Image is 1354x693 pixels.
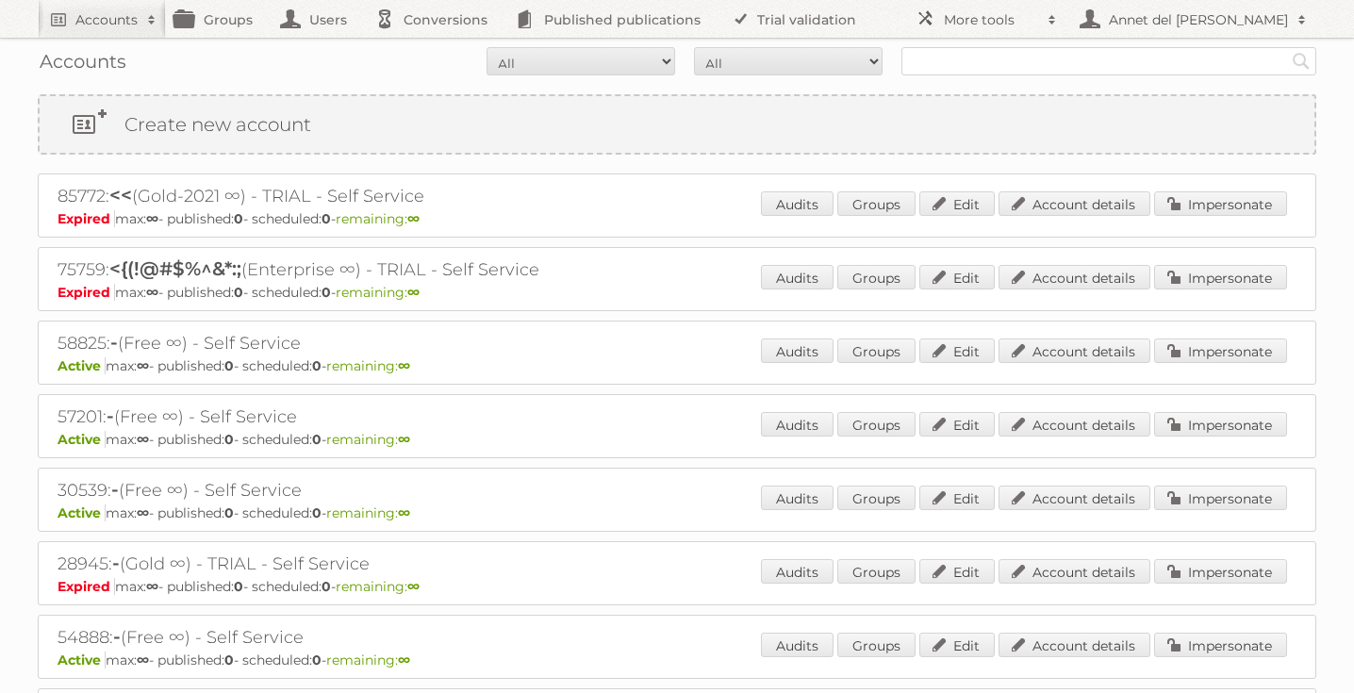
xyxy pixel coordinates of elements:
[837,338,916,363] a: Groups
[322,284,331,301] strong: 0
[919,633,995,657] a: Edit
[326,504,410,521] span: remaining:
[224,431,234,448] strong: 0
[109,184,132,206] span: <<
[837,633,916,657] a: Groups
[112,552,120,574] span: -
[919,338,995,363] a: Edit
[837,486,916,510] a: Groups
[58,431,1296,448] p: max: - published: - scheduled: -
[1154,191,1287,216] a: Impersonate
[58,257,718,282] h2: 75759: (Enterprise ∞) - TRIAL - Self Service
[336,578,420,595] span: remaining:
[761,633,834,657] a: Audits
[224,357,234,374] strong: 0
[999,486,1150,510] a: Account details
[58,578,115,595] span: Expired
[58,504,1296,521] p: max: - published: - scheduled: -
[336,284,420,301] span: remaining:
[322,578,331,595] strong: 0
[407,284,420,301] strong: ∞
[837,191,916,216] a: Groups
[837,559,916,584] a: Groups
[761,265,834,289] a: Audits
[58,652,1296,668] p: max: - published: - scheduled: -
[1154,338,1287,363] a: Impersonate
[58,504,106,521] span: Active
[398,504,410,521] strong: ∞
[312,652,322,668] strong: 0
[75,10,138,29] h2: Accounts
[919,265,995,289] a: Edit
[761,191,834,216] a: Audits
[58,284,115,301] span: Expired
[761,412,834,437] a: Audits
[407,578,420,595] strong: ∞
[234,578,243,595] strong: 0
[137,431,149,448] strong: ∞
[40,96,1314,153] a: Create new account
[999,559,1150,584] a: Account details
[58,625,718,650] h2: 54888: (Free ∞) - Self Service
[326,431,410,448] span: remaining:
[398,431,410,448] strong: ∞
[113,625,121,648] span: -
[326,652,410,668] span: remaining:
[58,357,1296,374] p: max: - published: - scheduled: -
[58,210,1296,227] p: max: - published: - scheduled: -
[1154,486,1287,510] a: Impersonate
[326,357,410,374] span: remaining:
[234,210,243,227] strong: 0
[312,504,322,521] strong: 0
[1154,265,1287,289] a: Impersonate
[837,412,916,437] a: Groups
[407,210,420,227] strong: ∞
[58,552,718,576] h2: 28945: (Gold ∞) - TRIAL - Self Service
[58,357,106,374] span: Active
[919,412,995,437] a: Edit
[1287,47,1315,75] input: Search
[137,357,149,374] strong: ∞
[837,265,916,289] a: Groups
[999,412,1150,437] a: Account details
[1154,559,1287,584] a: Impersonate
[919,559,995,584] a: Edit
[110,331,118,354] span: -
[761,486,834,510] a: Audits
[999,191,1150,216] a: Account details
[224,504,234,521] strong: 0
[919,486,995,510] a: Edit
[761,559,834,584] a: Audits
[137,504,149,521] strong: ∞
[58,652,106,668] span: Active
[999,633,1150,657] a: Account details
[109,257,241,280] span: <{(!@#$%^&*:;
[312,357,322,374] strong: 0
[999,265,1150,289] a: Account details
[146,284,158,301] strong: ∞
[1104,10,1288,29] h2: Annet del [PERSON_NAME]
[58,184,718,208] h2: 85772: (Gold-2021 ∞) - TRIAL - Self Service
[58,431,106,448] span: Active
[336,210,420,227] span: remaining:
[999,338,1150,363] a: Account details
[1154,412,1287,437] a: Impersonate
[322,210,331,227] strong: 0
[944,10,1038,29] h2: More tools
[398,357,410,374] strong: ∞
[111,478,119,501] span: -
[224,652,234,668] strong: 0
[312,431,322,448] strong: 0
[398,652,410,668] strong: ∞
[137,652,149,668] strong: ∞
[107,404,114,427] span: -
[234,284,243,301] strong: 0
[919,191,995,216] a: Edit
[1154,633,1287,657] a: Impersonate
[58,478,718,503] h2: 30539: (Free ∞) - Self Service
[761,338,834,363] a: Audits
[58,331,718,355] h2: 58825: (Free ∞) - Self Service
[58,210,115,227] span: Expired
[58,284,1296,301] p: max: - published: - scheduled: -
[58,404,718,429] h2: 57201: (Free ∞) - Self Service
